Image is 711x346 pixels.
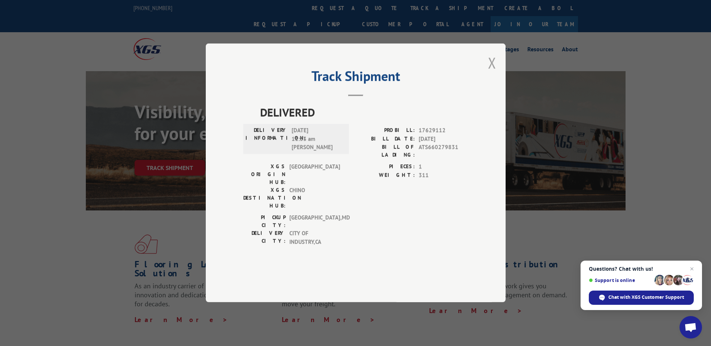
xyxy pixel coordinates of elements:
label: PICKUP CITY: [243,214,286,230]
span: [GEOGRAPHIC_DATA] [289,163,340,186]
span: 1 [419,163,468,172]
label: BILL OF LADING: [356,143,415,159]
label: DELIVERY INFORMATION: [245,127,288,152]
span: 311 [419,171,468,180]
span: [DATE] 11:33 am [PERSON_NAME] [292,127,342,152]
h2: Track Shipment [243,71,468,85]
span: CITY OF INDUSTRY , CA [289,230,340,246]
label: WEIGHT: [356,171,415,180]
div: Chat with XGS Customer Support [589,291,694,305]
span: [GEOGRAPHIC_DATA] , MD [289,214,340,230]
div: Open chat [680,316,702,339]
span: Support is online [589,277,652,283]
span: Close chat [687,264,696,273]
label: PROBILL: [356,127,415,135]
label: XGS DESTINATION HUB: [243,186,286,210]
span: CHINO [289,186,340,210]
span: DELIVERED [260,104,468,121]
label: BILL DATE: [356,135,415,143]
span: Chat with XGS Customer Support [608,294,684,301]
button: Close modal [488,53,496,73]
span: Questions? Chat with us! [589,266,694,272]
label: XGS ORIGIN HUB: [243,163,286,186]
label: PIECES: [356,163,415,172]
span: ATS660279831 [419,143,468,159]
span: [DATE] [419,135,468,143]
label: DELIVERY CITY: [243,230,286,246]
span: 17629112 [419,127,468,135]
